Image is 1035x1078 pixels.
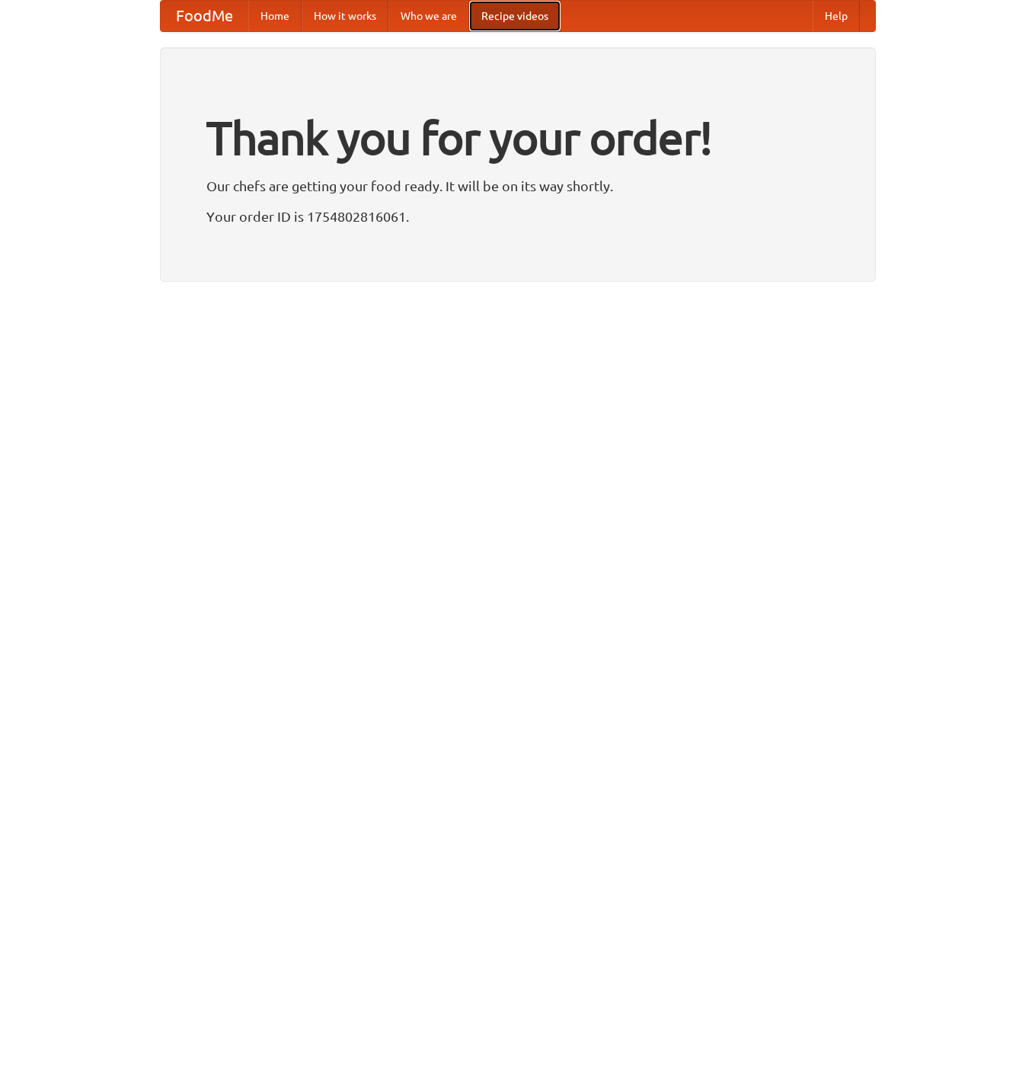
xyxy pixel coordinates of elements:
[813,1,860,31] a: Help
[302,1,388,31] a: How it works
[248,1,302,31] a: Home
[388,1,469,31] a: Who we are
[206,101,829,174] h1: Thank you for your order!
[469,1,561,31] a: Recipe videos
[206,205,829,228] p: Your order ID is 1754802816061.
[161,1,248,31] a: FoodMe
[206,174,829,197] p: Our chefs are getting your food ready. It will be on its way shortly.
